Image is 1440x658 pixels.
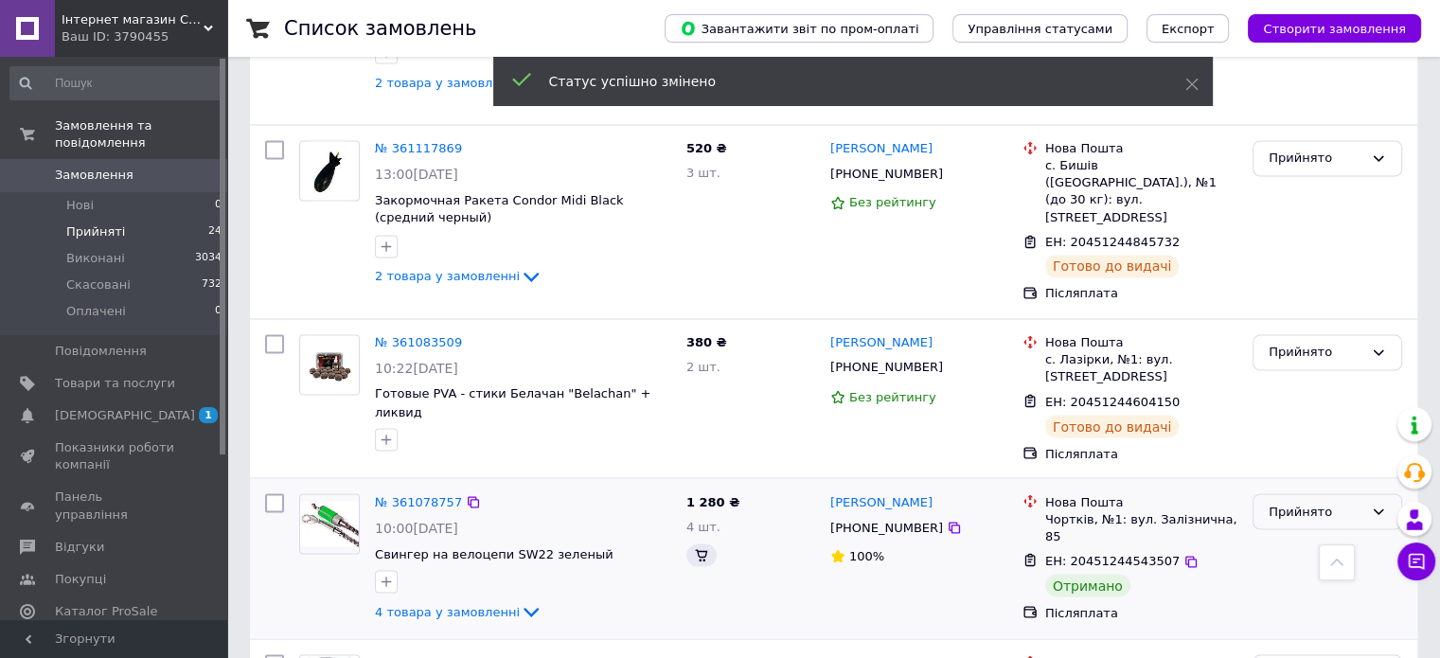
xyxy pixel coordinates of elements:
[55,117,227,151] span: Замовлення та повідомлення
[300,501,359,546] img: Фото товару
[375,386,650,418] a: Готовые PVA - стики Белачан "Belachan" + ликвид
[195,250,222,267] span: 3034
[1229,21,1421,35] a: Створити замовлення
[199,407,218,423] span: 1
[375,604,542,618] a: 4 товара у замовленні
[375,546,613,560] a: Свингер на велоцепи SW22 зеленый
[680,20,918,37] span: Завантажити звіт по пром-оплаті
[55,439,175,473] span: Показники роботи компанії
[1263,22,1406,36] span: Створити замовлення
[830,334,933,352] a: [PERSON_NAME]
[299,493,360,554] a: Фото товару
[1045,604,1237,621] div: Післяплата
[66,250,125,267] span: Виконані
[55,407,195,424] span: [DEMOGRAPHIC_DATA]
[849,548,884,562] span: 100%
[549,72,1138,91] div: Статус успішно змінено
[215,197,222,214] span: 0
[1045,157,1237,226] div: с. Бишів ([GEOGRAPHIC_DATA].), №1 (до 30 кг): вул. [STREET_ADDRESS]
[375,167,458,182] span: 13:00[DATE]
[1045,445,1237,462] div: Післяплата
[375,361,458,376] span: 10:22[DATE]
[1269,502,1363,522] div: Прийнято
[1045,415,1180,437] div: Готово до видачі
[1045,394,1180,408] span: ЕН: 20451244604150
[66,223,125,240] span: Прийняті
[686,166,720,180] span: 3 шт.
[686,494,739,508] span: 1 280 ₴
[375,75,520,89] span: 2 товара у замовленні
[1045,334,1237,351] div: Нова Пошта
[66,276,131,293] span: Скасовані
[849,389,936,403] span: Без рейтингу
[55,375,175,392] span: Товари та послуги
[827,515,947,540] div: [PHONE_NUMBER]
[375,520,458,535] span: 10:00[DATE]
[1045,493,1237,510] div: Нова Пошта
[952,14,1128,43] button: Управління статусами
[375,604,520,618] span: 4 товара у замовленні
[375,75,542,89] a: 2 товара у замовленні
[62,11,204,28] span: Інтернет магазин Carp life
[66,197,94,214] span: Нові
[375,268,542,282] a: 2 товара у замовленні
[299,140,360,201] a: Фото товару
[202,276,222,293] span: 732
[375,268,520,282] span: 2 товара у замовленні
[66,303,126,320] span: Оплачені
[830,140,933,158] a: [PERSON_NAME]
[308,141,352,200] img: Фото товару
[1162,22,1215,36] span: Експорт
[686,335,727,349] span: 380 ₴
[55,343,147,360] span: Повідомлення
[55,489,175,523] span: Панель управління
[62,28,227,45] div: Ваш ID: 3790455
[1045,553,1180,567] span: ЕН: 20451244543507
[1397,542,1435,580] button: Чат з покупцем
[208,223,222,240] span: 24
[1045,140,1237,157] div: Нова Пошта
[1045,510,1237,544] div: Чортків, №1: вул. Залізнична, 85
[55,603,157,620] span: Каталог ProSale
[1045,574,1130,596] div: Отримано
[1045,235,1180,249] span: ЕН: 20451244845732
[1248,14,1421,43] button: Створити замовлення
[299,334,360,395] a: Фото товару
[827,162,947,187] div: [PHONE_NUMBER]
[1045,255,1180,277] div: Готово до видачі
[1147,14,1230,43] button: Експорт
[686,141,727,155] span: 520 ₴
[827,355,947,380] div: [PHONE_NUMBER]
[1045,351,1237,385] div: с. Лазірки, №1: вул. [STREET_ADDRESS]
[665,14,933,43] button: Завантажити звіт по пром-оплаті
[968,22,1112,36] span: Управління статусами
[1269,343,1363,363] div: Прийнято
[686,360,720,374] span: 2 шт.
[9,66,223,100] input: Пошук
[55,167,133,184] span: Замовлення
[686,519,720,533] span: 4 шт.
[830,493,933,511] a: [PERSON_NAME]
[55,539,104,556] span: Відгуки
[375,193,624,225] a: Закормочная Ракета Condor Midi Black (средний черный)
[284,17,476,40] h1: Список замовлень
[1269,149,1363,169] div: Прийнято
[375,494,462,508] a: № 361078757
[55,571,106,588] span: Покупці
[1045,285,1237,302] div: Післяплата
[308,335,352,394] img: Фото товару
[375,141,462,155] a: № 361117869
[215,303,222,320] span: 0
[849,195,936,209] span: Без рейтингу
[375,335,462,349] a: № 361083509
